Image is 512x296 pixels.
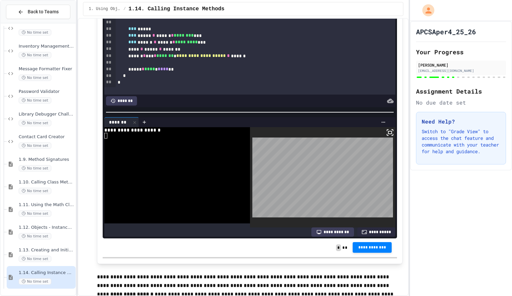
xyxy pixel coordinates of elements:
[19,225,74,230] span: 1.12. Objects - Instances of Classes
[89,6,121,12] span: 1. Using Objects and Methods
[416,99,506,107] div: No due date set
[19,247,74,253] span: 1.13. Creating and Initializing Objects: Constructors
[19,233,51,239] span: No time set
[19,112,74,117] span: Library Debugger Challenge
[19,29,51,36] span: No time set
[123,6,126,12] span: /
[6,5,70,19] button: Back to Teams
[19,66,74,72] span: Message Formatter Fixer
[416,47,506,57] h2: Your Progress
[19,44,74,49] span: Inventory Management System
[19,256,51,262] span: No time set
[19,210,51,217] span: No time set
[416,27,476,36] h1: APCSAper4_25_26
[19,165,51,171] span: No time set
[19,143,51,149] span: No time set
[19,134,74,140] span: Contact Card Creator
[19,75,51,81] span: No time set
[19,97,51,104] span: No time set
[19,52,51,58] span: No time set
[19,120,51,126] span: No time set
[19,188,51,194] span: No time set
[422,128,500,155] p: Switch to "Grade View" to access the chat feature and communicate with your teacher for help and ...
[19,157,74,162] span: 1.9. Method Signatures
[416,87,506,96] h2: Assignment Details
[418,62,504,68] div: [PERSON_NAME]
[19,202,74,208] span: 1.11. Using the Math Class
[19,179,74,185] span: 1.10. Calling Class Methods
[19,270,74,276] span: 1.14. Calling Instance Methods
[422,118,500,126] h3: Need Help?
[19,89,74,95] span: Password Validator
[128,5,224,13] span: 1.14. Calling Instance Methods
[28,8,59,15] span: Back to Teams
[418,68,504,73] div: [EMAIL_ADDRESS][DOMAIN_NAME]
[19,278,51,285] span: No time set
[415,3,436,18] div: My Account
